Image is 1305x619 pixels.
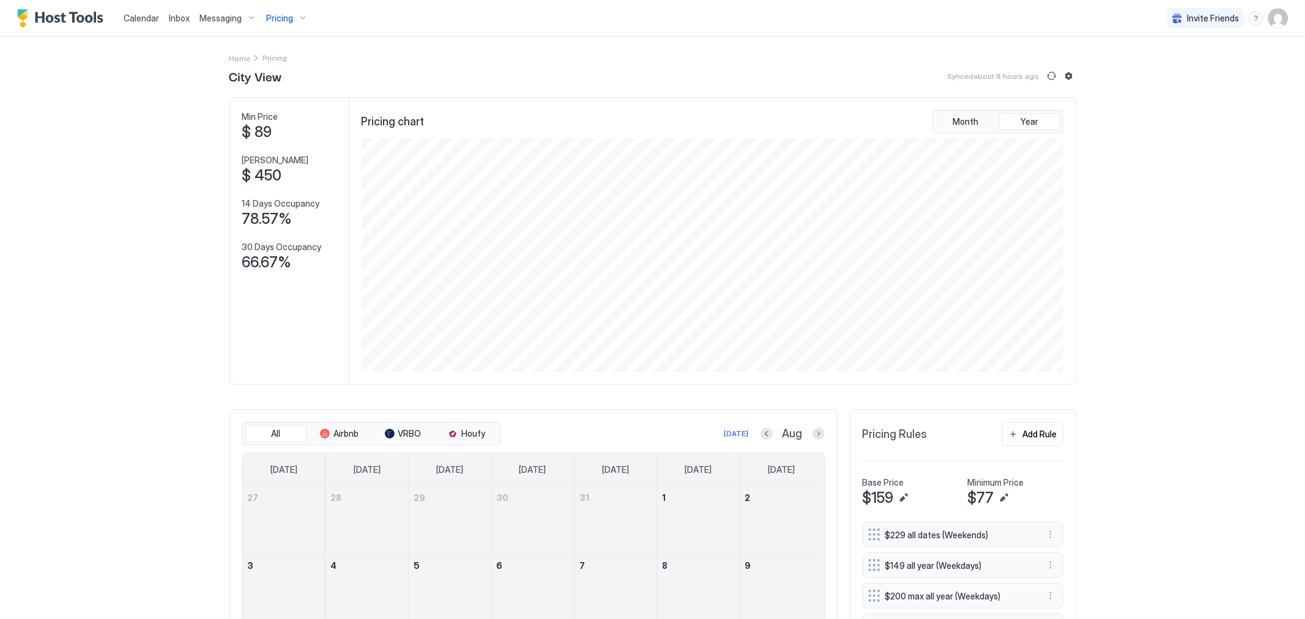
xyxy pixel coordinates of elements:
span: 6 [496,560,502,571]
a: August 7, 2025 [574,554,656,577]
span: 5 [414,560,420,571]
span: Invite Friends [1187,13,1239,24]
span: Messaging [199,13,242,24]
span: [DATE] [768,464,795,475]
a: Saturday [756,453,807,486]
a: Monday [341,453,393,486]
span: [DATE] [685,464,712,475]
span: Home [229,54,251,63]
span: 14 Days Occupancy [242,198,320,209]
button: Airbnb [309,425,370,442]
a: Home [229,51,251,64]
button: Add Rule [1002,422,1063,446]
span: $149 all year (Weekdays) [885,560,1031,571]
a: Friday [672,453,724,486]
button: [DATE] [723,426,751,441]
span: $ 89 [242,123,272,141]
span: $ 450 [242,166,282,185]
div: menu [1043,527,1058,542]
button: Month [935,113,997,130]
a: August 3, 2025 [243,554,325,577]
a: August 1, 2025 [657,486,739,509]
span: Aug [783,427,803,441]
a: July 31, 2025 [574,486,656,509]
span: Synced about 8 hours ago [948,72,1039,81]
span: $200 max all year (Weekdays) [885,591,1031,602]
a: Host Tools Logo [17,9,109,28]
span: 28 [330,492,341,503]
a: Inbox [169,12,190,24]
button: Sync prices [1044,69,1059,83]
span: Pricing Rules [863,428,928,442]
span: Min Price [242,111,278,122]
span: Minimum Price [968,477,1024,488]
button: More options [1043,527,1058,542]
span: 7 [579,560,585,571]
div: menu [1043,558,1058,573]
span: Breadcrumb [263,53,288,62]
div: [DATE] [724,428,749,439]
td: July 28, 2025 [325,486,408,554]
span: 31 [579,492,589,503]
td: July 29, 2025 [408,486,491,554]
button: All [245,425,307,442]
span: 3 [248,560,254,571]
span: [DATE] [602,464,629,475]
a: July 27, 2025 [243,486,325,509]
span: [DATE] [270,464,297,475]
span: 78.57% [242,210,292,228]
span: 66.67% [242,253,292,272]
span: Airbnb [333,428,359,439]
button: Year [999,113,1060,130]
button: Houfy [436,425,497,442]
a: July 29, 2025 [409,486,491,509]
button: Next month [812,428,825,440]
td: August 1, 2025 [657,486,740,554]
span: 30 Days Occupancy [242,242,322,253]
div: Add Rule [1023,428,1057,440]
a: Thursday [590,453,641,486]
button: More options [1043,558,1058,573]
span: Month [953,116,979,127]
a: Calendar [124,12,159,24]
span: $159 [863,489,894,507]
div: tab-group [242,422,500,445]
div: User profile [1268,9,1288,28]
a: July 30, 2025 [491,486,573,509]
td: July 31, 2025 [574,486,656,554]
span: [DATE] [354,464,381,475]
span: 9 [745,560,751,571]
span: [DATE] [436,464,463,475]
span: Year [1021,116,1038,127]
span: $229 all dates (Weekends) [885,530,1031,541]
td: July 27, 2025 [243,486,325,554]
a: August 6, 2025 [491,554,573,577]
button: Edit [896,491,911,505]
span: Calendar [124,13,159,23]
span: [DATE] [519,464,546,475]
div: menu [1043,588,1058,603]
span: Pricing chart [362,115,425,129]
span: 2 [745,492,751,503]
span: VRBO [398,428,422,439]
span: 29 [414,492,425,503]
button: Edit [997,491,1011,505]
span: 8 [662,560,667,571]
a: Tuesday [424,453,475,486]
span: $77 [968,489,994,507]
span: Houfy [461,428,485,439]
a: August 5, 2025 [409,554,491,577]
span: [PERSON_NAME] [242,155,309,166]
button: More options [1043,588,1058,603]
button: VRBO [373,425,434,442]
a: Wednesday [507,453,558,486]
span: Inbox [169,13,190,23]
td: August 2, 2025 [740,486,822,554]
span: All [271,428,280,439]
span: 30 [496,492,508,503]
a: Sunday [258,453,310,486]
a: August 2, 2025 [740,486,823,509]
button: Previous month [760,428,773,440]
a: July 28, 2025 [325,486,407,509]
